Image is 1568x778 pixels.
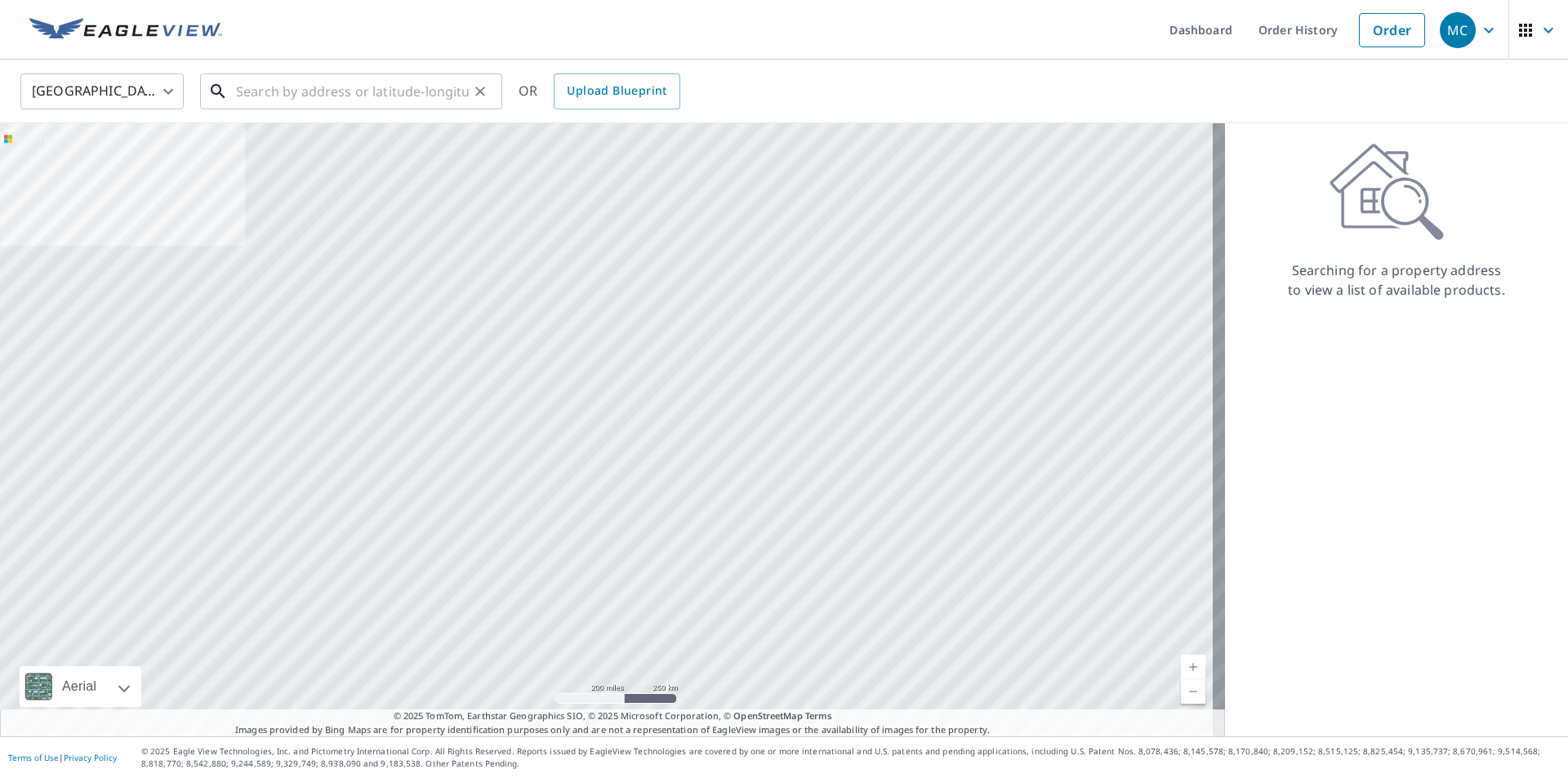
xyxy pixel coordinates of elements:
a: Current Level 5, Zoom In [1181,655,1205,679]
div: [GEOGRAPHIC_DATA] [20,69,184,114]
button: Clear [469,80,492,103]
p: Searching for a property address to view a list of available products. [1287,260,1506,300]
a: Terms [805,709,832,722]
a: OpenStreetMap [733,709,802,722]
img: EV Logo [29,18,222,42]
a: Terms of Use [8,752,59,763]
a: Upload Blueprint [554,73,679,109]
div: Aerial [57,666,101,707]
p: © 2025 Eagle View Technologies, Inc. and Pictometry International Corp. All Rights Reserved. Repo... [141,745,1560,770]
span: © 2025 TomTom, Earthstar Geographics SIO, © 2025 Microsoft Corporation, © [394,709,832,723]
div: OR [519,73,680,109]
div: MC [1440,12,1476,48]
span: Upload Blueprint [567,81,666,101]
div: Aerial [20,666,141,707]
p: | [8,753,117,762]
a: Privacy Policy [64,752,117,763]
input: Search by address or latitude-longitude [236,69,469,114]
a: Current Level 5, Zoom Out [1181,679,1205,704]
a: Order [1359,13,1425,47]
